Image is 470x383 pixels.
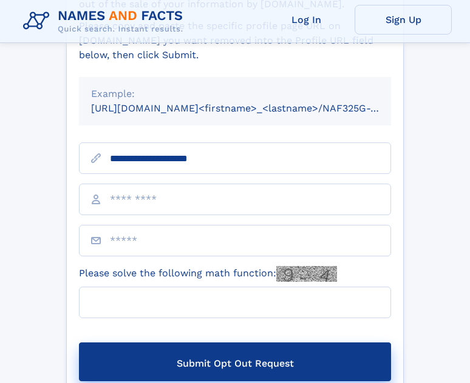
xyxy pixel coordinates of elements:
button: Submit Opt Out Request [79,342,391,381]
a: Log In [257,5,355,35]
div: Example: [91,87,379,101]
a: Sign Up [355,5,452,35]
label: Please solve the following math function: [79,266,337,282]
img: Logo Names and Facts [18,5,193,38]
small: [URL][DOMAIN_NAME]<firstname>_<lastname>/NAF325G-xxxxxxxx [91,102,414,114]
